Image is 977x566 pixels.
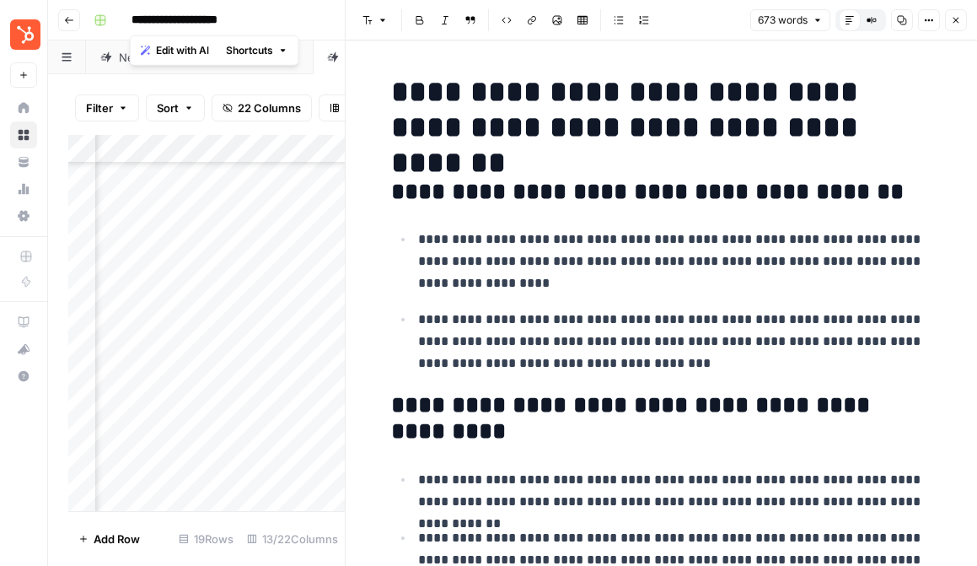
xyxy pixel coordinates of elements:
[10,121,37,148] a: Browse
[86,100,113,116] span: Filter
[10,202,37,229] a: Settings
[10,94,37,121] a: Home
[10,363,37,390] button: Help + Support
[212,94,312,121] button: 22 Columns
[240,526,345,553] div: 13/22 Columns
[10,175,37,202] a: Usage
[86,40,313,74] a: Net new content - Aug BCAP 1
[75,94,139,121] button: Filter
[157,100,179,116] span: Sort
[219,40,295,62] button: Shortcuts
[226,43,273,58] span: Shortcuts
[94,531,140,547] span: Add Row
[68,526,150,553] button: Add Row
[758,13,808,28] span: 673 words
[313,40,541,74] a: Net new content - Aug BCAP 2
[146,94,205,121] button: Sort
[10,336,37,363] button: What's new?
[10,148,37,175] a: Your Data
[156,43,209,58] span: Edit with AI
[134,40,216,62] button: Edit with AI
[750,9,830,31] button: 673 words
[10,13,37,56] button: Workspace: Blog Content Action Plan
[119,49,280,66] div: Net new content - Aug BCAP 1
[238,100,301,116] span: 22 Columns
[172,526,240,553] div: 19 Rows
[10,309,37,336] a: AirOps Academy
[11,337,36,362] div: What's new?
[10,19,40,50] img: Blog Content Action Plan Logo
